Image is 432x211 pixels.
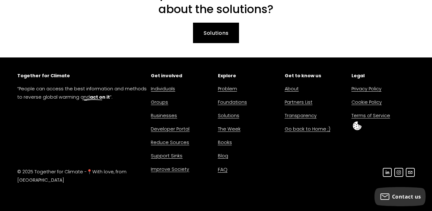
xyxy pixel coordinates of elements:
[383,168,392,177] a: LinkedIn
[151,152,182,160] a: Support Sinks
[90,93,110,102] a: act on it
[285,85,299,93] a: About
[17,72,70,79] strong: Together for Climate
[285,72,321,79] strong: Get to know us
[218,85,237,93] a: Problem
[374,187,426,206] button: Contact us
[17,85,147,102] p: “People can access the best information and methods to reverse global warming and ”.
[351,85,382,93] a: Privacy Policy
[151,139,189,147] a: Reduce Sources
[218,152,228,160] a: Blog
[406,168,415,177] a: hello@togetherforclimate.org
[151,125,189,133] a: Developer Portal
[151,112,177,120] a: Businesses
[17,168,147,185] p: © 2025 Together for Climate -📍With love, from [GEOGRAPHIC_DATA]
[285,112,317,120] a: Transparency
[218,139,232,147] a: Books
[392,193,421,200] span: Contact us
[218,72,236,79] strong: Explore
[218,112,239,120] a: Solutions
[151,98,168,107] a: Groups
[151,165,189,174] a: Improve Society
[218,165,228,175] a: FAQ
[218,125,241,133] a: The Week
[285,98,312,107] a: Partners List
[351,120,363,132] img: cookie-icon-126158.png
[351,112,390,120] a: Terms of Service
[90,94,110,100] strong: act on it
[151,72,182,79] strong: Get involved
[151,85,175,93] a: Individuals
[351,72,365,79] strong: Legal
[351,98,382,107] a: Cookie Policy
[394,168,403,177] a: Instagram
[193,23,239,43] a: Solutions
[285,125,330,133] a: Go back to Home ;)
[218,98,247,107] a: Foundations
